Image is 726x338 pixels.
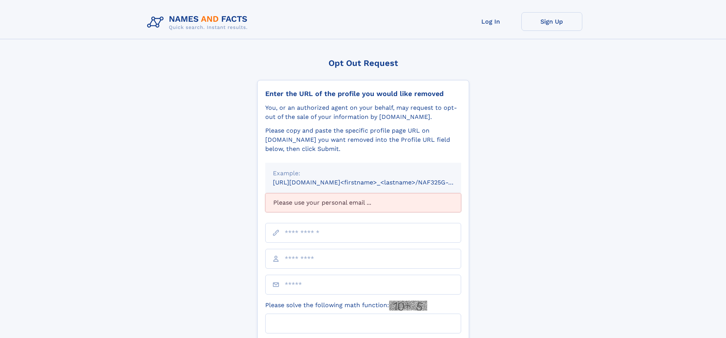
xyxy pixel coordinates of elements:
div: Enter the URL of the profile you would like removed [265,90,461,98]
div: Example: [273,169,454,178]
div: Please use your personal email ... [265,193,461,212]
a: Log In [460,12,521,31]
div: You, or an authorized agent on your behalf, may request to opt-out of the sale of your informatio... [265,103,461,122]
div: Please copy and paste the specific profile page URL on [DOMAIN_NAME] you want removed into the Pr... [265,126,461,154]
div: Opt Out Request [257,58,469,68]
a: Sign Up [521,12,582,31]
img: Logo Names and Facts [144,12,254,33]
label: Please solve the following math function: [265,301,427,311]
small: [URL][DOMAIN_NAME]<firstname>_<lastname>/NAF325G-xxxxxxxx [273,179,476,186]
